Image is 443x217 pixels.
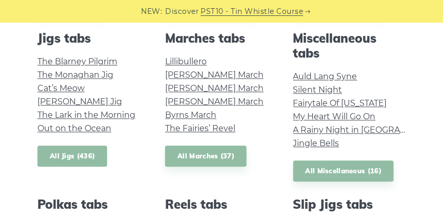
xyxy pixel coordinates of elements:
a: My Heart Will Go On [293,112,376,121]
span: Discover [166,6,199,17]
a: The Monaghan Jig [37,70,113,80]
h2: Reels tabs [165,197,277,212]
h2: Miscellaneous tabs [293,31,406,61]
span: NEW: [142,6,163,17]
h2: Marches tabs [165,31,277,46]
a: All Marches (37) [165,146,247,167]
a: All Miscellaneous (16) [293,160,394,182]
a: Lillibullero [165,57,207,66]
a: [PERSON_NAME] March [165,83,264,93]
a: The Blarney Pilgrim [37,57,117,66]
a: Auld Lang Syne [293,71,357,81]
h2: Jigs tabs [37,31,150,46]
a: PST10 - Tin Whistle Course [201,6,304,17]
a: All Jigs (436) [37,146,107,167]
a: The Lark in the Morning [37,110,135,120]
a: Cat’s Meow [37,83,85,93]
a: Silent Night [293,85,343,95]
h2: Polkas tabs [37,197,150,212]
a: [PERSON_NAME] March [165,97,264,106]
a: [PERSON_NAME] March [165,70,264,80]
a: The Fairies’ Revel [165,123,235,133]
a: Byrns March [165,110,216,120]
a: Out on the Ocean [37,123,111,133]
h2: Slip Jigs tabs [293,197,406,212]
a: Jingle Bells [293,138,339,148]
a: [PERSON_NAME] Jig [37,97,122,106]
a: Fairytale Of [US_STATE] [293,98,387,108]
